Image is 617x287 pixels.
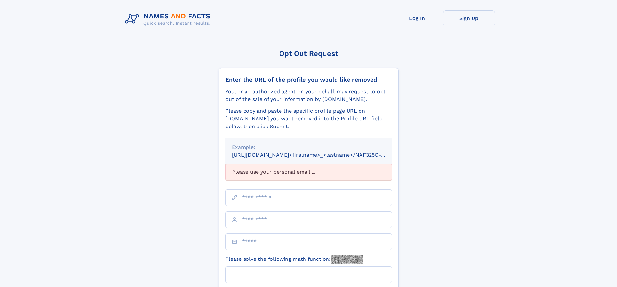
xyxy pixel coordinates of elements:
div: Please copy and paste the specific profile page URL on [DOMAIN_NAME] you want removed into the Pr... [225,107,392,130]
label: Please solve the following math function: [225,255,363,264]
img: Logo Names and Facts [122,10,216,28]
div: You, or an authorized agent on your behalf, may request to opt-out of the sale of your informatio... [225,88,392,103]
a: Sign Up [443,10,495,26]
div: Enter the URL of the profile you would like removed [225,76,392,83]
div: Opt Out Request [219,50,399,58]
div: Please use your personal email ... [225,164,392,180]
small: [URL][DOMAIN_NAME]<firstname>_<lastname>/NAF325G-xxxxxxxx [232,152,404,158]
div: Example: [232,143,385,151]
a: Log In [391,10,443,26]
